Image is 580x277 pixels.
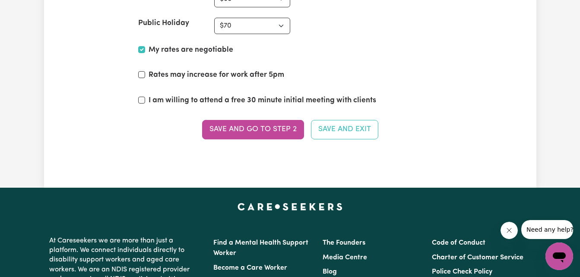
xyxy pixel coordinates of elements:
[432,254,523,261] a: Charter of Customer Service
[238,203,342,210] a: Careseekers home page
[323,239,365,246] a: The Founders
[521,220,573,239] iframe: Message from company
[213,239,308,257] a: Find a Mental Health Support Worker
[149,44,233,56] label: My rates are negotiable
[213,264,287,271] a: Become a Care Worker
[149,95,376,106] label: I am willing to attend a free 30 minute initial meeting with clients
[138,18,189,29] label: Public Holiday
[501,222,518,239] iframe: Close message
[323,268,337,275] a: Blog
[5,6,52,13] span: Need any help?
[311,120,378,139] button: Save and Exit
[202,120,304,139] button: Save and go to Step 2
[432,239,485,246] a: Code of Conduct
[323,254,367,261] a: Media Centre
[149,69,284,81] label: Rates may increase for work after 5pm
[545,242,573,270] iframe: Button to launch messaging window
[432,268,492,275] a: Police Check Policy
